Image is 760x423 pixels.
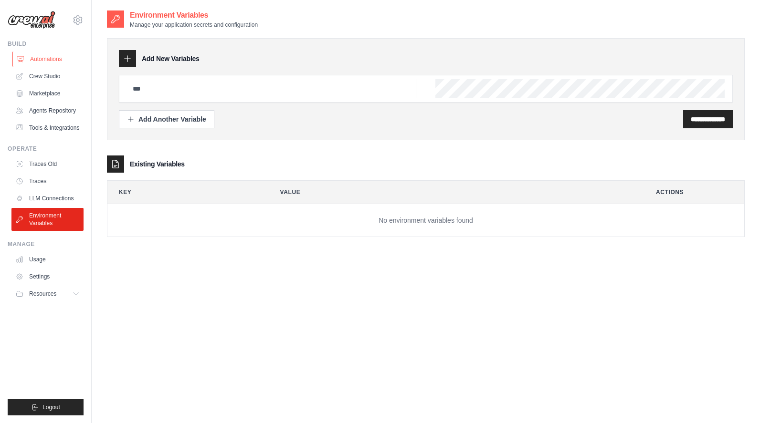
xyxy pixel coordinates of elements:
button: Logout [8,399,84,415]
button: Add Another Variable [119,110,214,128]
p: Manage your application secrets and configuration [130,21,258,29]
th: Value [269,181,637,204]
h2: Environment Variables [130,10,258,21]
a: LLM Connections [11,191,84,206]
img: Logo [8,11,55,29]
span: Resources [29,290,56,298]
th: Actions [644,181,744,204]
a: Usage [11,252,84,267]
a: Traces [11,174,84,189]
a: Marketplace [11,86,84,101]
div: Operate [8,145,84,153]
div: Manage [8,240,84,248]
a: Traces Old [11,156,84,172]
a: Automations [12,52,84,67]
a: Settings [11,269,84,284]
th: Key [107,181,261,204]
a: Environment Variables [11,208,84,231]
a: Crew Studio [11,69,84,84]
div: Build [8,40,84,48]
button: Resources [11,286,84,301]
td: No environment variables found [107,204,744,237]
a: Agents Repository [11,103,84,118]
div: Add Another Variable [127,114,206,124]
h3: Existing Variables [130,159,185,169]
a: Tools & Integrations [11,120,84,135]
h3: Add New Variables [142,54,200,63]
span: Logout [42,403,60,411]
